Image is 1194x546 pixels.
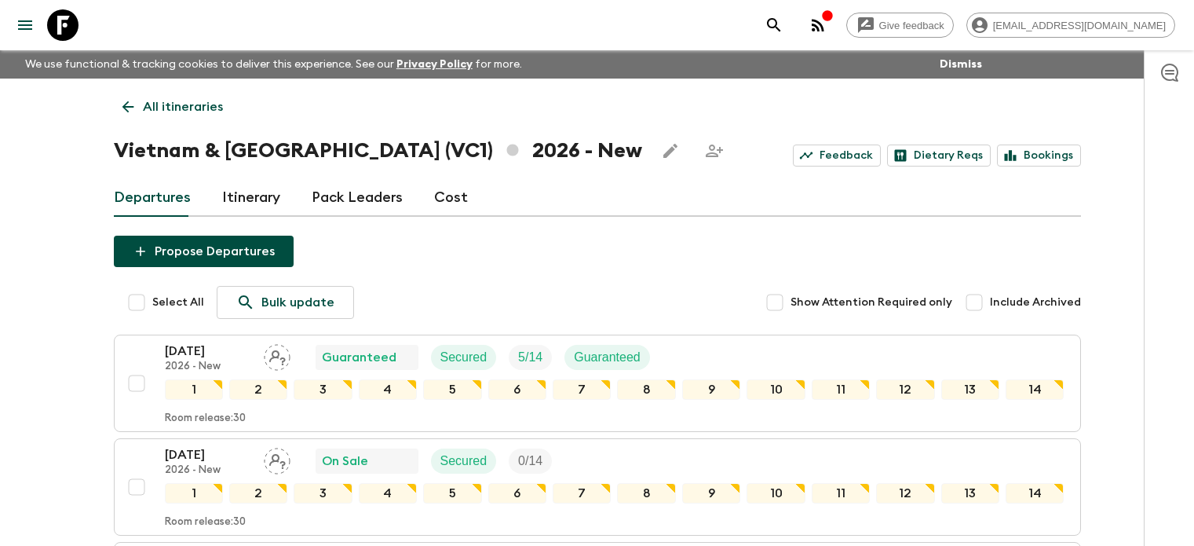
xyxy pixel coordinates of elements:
p: 5 / 14 [518,348,542,367]
p: On Sale [322,452,368,471]
div: Secured [431,345,497,370]
button: [DATE]2026 - NewAssign pack leaderGuaranteedSecuredTrip FillGuaranteed1234567891011121314Room rel... [114,335,1081,432]
p: Room release: 30 [165,412,246,425]
p: We use functional & tracking cookies to deliver this experience. See our for more. [19,50,528,79]
div: 8 [617,379,675,400]
a: Bookings [997,145,1081,167]
span: Show Attention Required only [791,295,952,310]
div: 11 [812,483,870,504]
a: Give feedback [846,13,954,38]
span: Assign pack leader [264,453,290,465]
div: 7 [553,483,611,504]
p: Secured [440,348,487,367]
a: Cost [434,179,468,217]
div: 6 [488,483,546,504]
div: 9 [682,483,740,504]
button: Propose Departures [114,236,294,267]
button: Edit this itinerary [655,135,686,167]
div: 3 [294,483,352,504]
div: 10 [747,379,805,400]
div: 12 [876,483,934,504]
span: Give feedback [871,20,953,31]
div: 2 [229,483,287,504]
div: 7 [553,379,611,400]
p: [DATE] [165,342,251,361]
p: 2026 - New [165,361,251,373]
div: 8 [617,483,675,504]
p: Bulk update [261,293,334,312]
div: Secured [431,449,497,474]
a: Feedback [793,145,881,167]
div: 14 [1006,379,1064,400]
div: 13 [941,379,999,400]
div: 1 [165,483,223,504]
a: Itinerary [222,179,280,217]
p: Guaranteed [322,348,396,367]
a: Departures [114,179,191,217]
button: menu [9,9,41,41]
a: All itineraries [114,91,232,123]
div: 1 [165,379,223,400]
span: [EMAIL_ADDRESS][DOMAIN_NAME] [984,20,1174,31]
a: Dietary Reqs [887,145,991,167]
div: 5 [423,483,481,504]
p: 2026 - New [165,464,251,477]
span: Assign pack leader [264,349,290,361]
button: [DATE]2026 - NewAssign pack leaderOn SaleSecuredTrip Fill1234567891011121314Room release:30 [114,438,1081,536]
div: Trip Fill [509,345,552,370]
span: Include Archived [990,295,1081,310]
p: Guaranteed [574,348,641,367]
div: 3 [294,379,352,400]
span: Share this itinerary [699,135,730,167]
button: Dismiss [936,53,986,75]
p: Secured [440,452,487,471]
div: 6 [488,379,546,400]
div: 4 [359,379,417,400]
div: [EMAIL_ADDRESS][DOMAIN_NAME] [966,13,1175,38]
p: 0 / 14 [518,452,542,471]
div: 14 [1006,483,1064,504]
span: Select All [152,295,204,310]
p: Room release: 30 [165,516,246,529]
div: 13 [941,483,999,504]
div: 2 [229,379,287,400]
a: Privacy Policy [396,59,473,70]
div: 10 [747,483,805,504]
div: 5 [423,379,481,400]
button: search adventures [758,9,790,41]
p: All itineraries [143,97,223,116]
div: 12 [876,379,934,400]
div: 11 [812,379,870,400]
a: Bulk update [217,286,354,319]
p: [DATE] [165,445,251,464]
a: Pack Leaders [312,179,403,217]
div: 9 [682,379,740,400]
div: 4 [359,483,417,504]
div: Trip Fill [509,449,552,474]
h1: Vietnam & [GEOGRAPHIC_DATA] (VC1) 2026 - New [114,135,642,167]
